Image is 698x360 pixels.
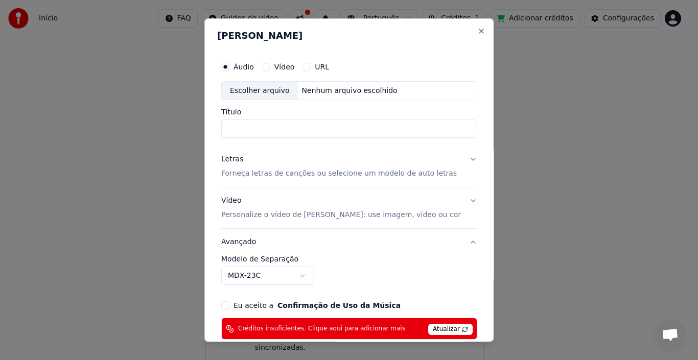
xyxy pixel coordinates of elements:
[221,146,477,187] button: LetrasForneça letras de canções ou selecione um modelo de auto letras
[274,63,294,70] label: Vídeo
[221,154,243,164] div: Letras
[315,63,329,70] label: URL
[221,229,477,255] button: Avançado
[222,81,298,100] div: Escolher arquivo
[428,324,473,335] span: Atualizar
[238,325,405,333] span: Créditos insuficientes. Clique aqui para adicionar mais
[221,108,477,115] label: Título
[234,302,401,309] label: Eu aceito a
[221,169,457,179] p: Forneça letras de canções ou selecione um modelo de auto letras
[221,255,477,293] div: Avançado
[221,255,477,262] label: Modelo de Separação
[297,85,401,95] div: Nenhum arquivo escolhido
[221,187,477,228] button: VídeoPersonalize o vídeo de [PERSON_NAME]: use imagem, vídeo ou cor
[221,196,461,220] div: Vídeo
[277,302,401,309] button: Eu aceito a
[217,31,481,40] h2: [PERSON_NAME]
[234,63,254,70] label: Áudio
[221,210,461,220] p: Personalize o vídeo de [PERSON_NAME]: use imagem, vídeo ou cor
